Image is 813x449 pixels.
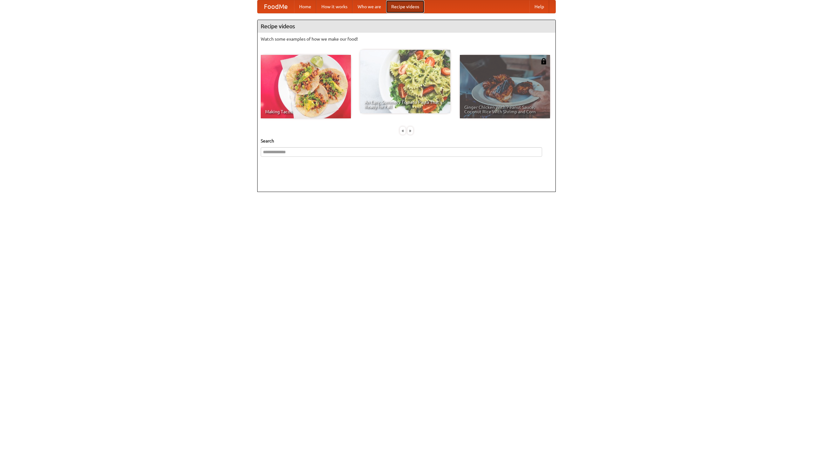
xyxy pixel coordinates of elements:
h5: Search [261,138,552,144]
a: How it works [316,0,353,13]
a: Help [529,0,549,13]
a: An Easy, Summery Tomato Pasta That's Ready for Fall [360,50,450,113]
a: Making Tacos [261,55,351,118]
div: » [407,127,413,135]
a: Recipe videos [386,0,424,13]
h4: Recipe videos [258,20,555,33]
p: Watch some examples of how we make our food! [261,36,552,42]
div: « [400,127,406,135]
img: 483408.png [541,58,547,64]
a: Who we are [353,0,386,13]
a: FoodMe [258,0,294,13]
a: Home [294,0,316,13]
span: An Easy, Summery Tomato Pasta That's Ready for Fall [365,100,446,109]
span: Making Tacos [265,109,346,114]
